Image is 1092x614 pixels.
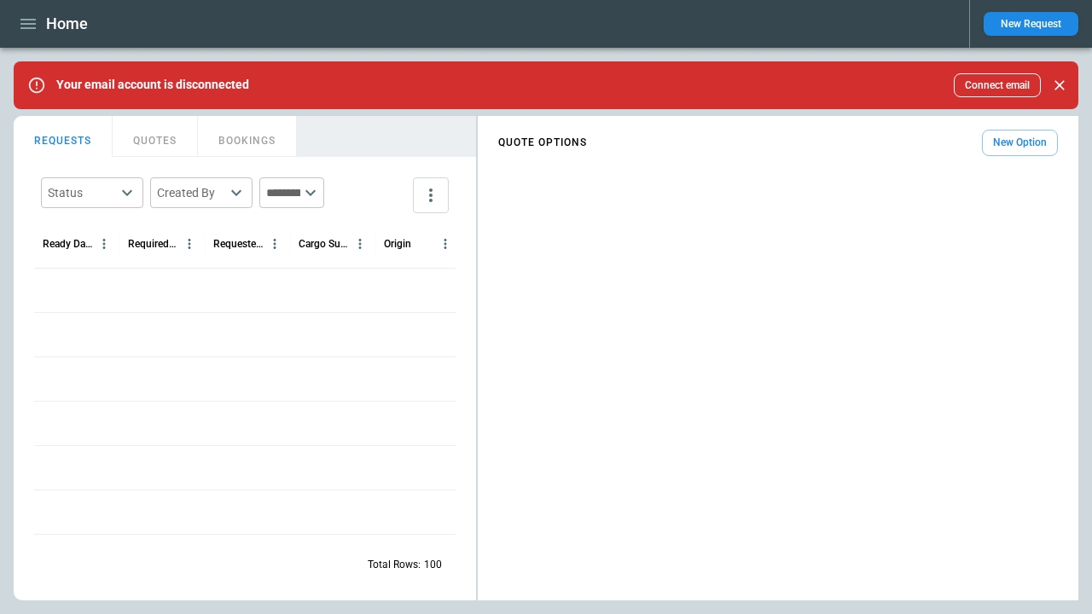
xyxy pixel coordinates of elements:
h4: QUOTE OPTIONS [498,139,587,147]
button: Origin column menu [434,233,456,255]
button: New Option [982,130,1058,156]
button: Ready Date & Time (UTC) column menu [93,233,115,255]
button: Connect email [954,73,1041,97]
button: QUOTES [113,116,198,157]
div: dismiss [1048,67,1072,104]
div: Origin [384,238,411,250]
p: 100 [424,558,442,572]
p: Total Rows: [368,558,421,572]
div: scrollable content [478,123,1078,163]
button: BOOKINGS [198,116,297,157]
div: Created By [157,184,225,201]
button: Cargo Summary column menu [349,233,371,255]
div: Ready Date & Time (UTC) [43,238,93,250]
button: more [413,177,449,213]
button: Close [1048,73,1072,97]
div: Cargo Summary [299,238,349,250]
div: Status [48,184,116,201]
button: REQUESTS [14,116,113,157]
button: Required Date & Time (UTC) column menu [178,233,200,255]
p: Your email account is disconnected [56,78,249,92]
h1: Home [46,14,88,34]
div: Requested Route [213,238,264,250]
button: New Request [984,12,1078,36]
div: Required Date & Time (UTC) [128,238,178,250]
button: Requested Route column menu [264,233,286,255]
